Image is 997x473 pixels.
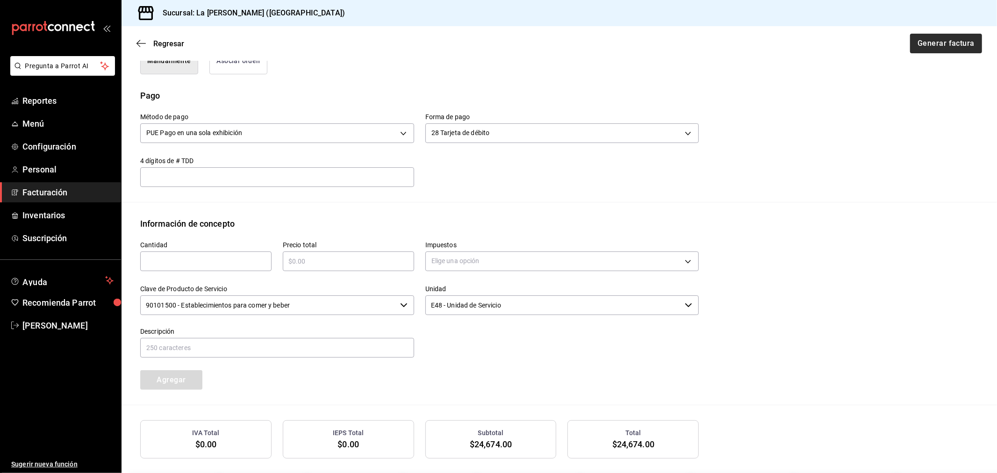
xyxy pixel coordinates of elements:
[22,163,114,176] span: Personal
[425,295,681,315] input: Elige una opción
[337,439,359,449] span: $0.00
[140,48,198,74] button: Manualmente
[140,286,414,292] label: Clave de Producto de Servicio
[22,94,114,107] span: Reportes
[22,140,114,153] span: Configuración
[140,242,272,248] label: Cantidad
[22,117,114,130] span: Menú
[333,428,364,438] h3: IEPS Total
[22,296,114,309] span: Recomienda Parrot
[478,428,504,438] h3: Subtotal
[153,39,184,48] span: Regresar
[22,186,114,199] span: Facturación
[425,242,699,248] label: Impuestos
[612,439,654,449] span: $24,674.00
[103,24,110,32] button: open_drawer_menu
[11,459,114,469] span: Sugerir nueva función
[146,128,242,137] span: PUE Pago en una sola exhibición
[140,89,160,102] div: Pago
[425,251,699,271] div: Elige una opción
[22,209,114,222] span: Inventarios
[140,114,414,120] label: Método de pago
[22,275,101,286] span: Ayuda
[140,338,414,358] input: 250 caracteres
[140,158,414,164] label: 4 dígitos de # TDD
[140,328,414,335] label: Descripción
[136,39,184,48] button: Regresar
[140,217,235,230] div: Información de concepto
[140,295,396,315] input: Elige una opción
[209,48,267,74] button: Asociar orden
[7,68,115,78] a: Pregunta a Parrot AI
[25,61,100,71] span: Pregunta a Parrot AI
[22,232,114,244] span: Suscripción
[195,439,217,449] span: $0.00
[22,319,114,332] span: [PERSON_NAME]
[155,7,345,19] h3: Sucursal: La [PERSON_NAME] ([GEOGRAPHIC_DATA])
[283,256,414,267] input: $0.00
[10,56,115,76] button: Pregunta a Parrot AI
[470,439,512,449] span: $24,674.00
[910,34,982,53] button: Generar factura
[425,286,699,292] label: Unidad
[431,128,490,137] span: 28 Tarjeta de débito
[625,428,641,438] h3: Total
[192,428,219,438] h3: IVA Total
[425,114,699,120] label: Forma de pago
[283,242,414,248] label: Precio total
